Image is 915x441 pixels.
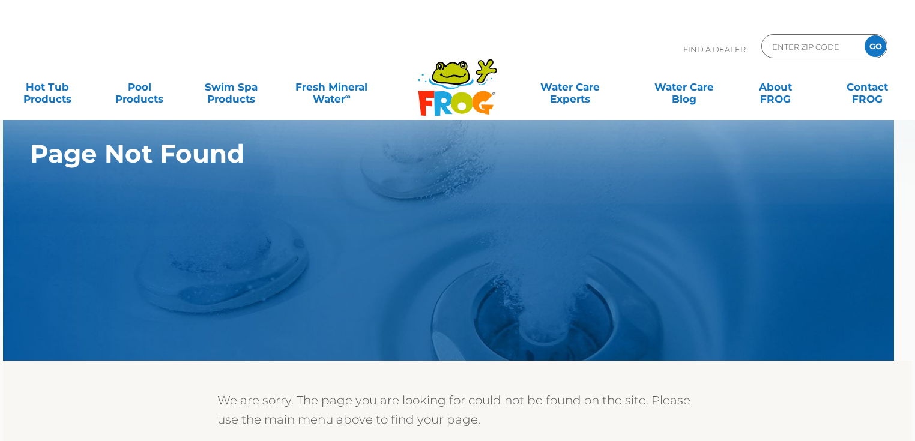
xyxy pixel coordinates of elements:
[865,35,886,57] input: GO
[683,34,746,64] p: Find A Dealer
[345,92,351,101] sup: ∞
[648,75,720,99] a: Water CareBlog
[740,75,812,99] a: AboutFROG
[104,75,175,99] a: PoolProducts
[217,391,698,429] p: We are sorry. The page you are looking for could not be found on the site. Please use the main me...
[832,75,903,99] a: ContactFROG
[12,75,83,99] a: Hot TubProducts
[287,75,376,99] a: Fresh MineralWater∞
[512,75,628,99] a: Water CareExperts
[411,43,504,116] img: Frog Products Logo
[195,75,267,99] a: Swim SpaProducts
[30,139,798,168] h1: Page Not Found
